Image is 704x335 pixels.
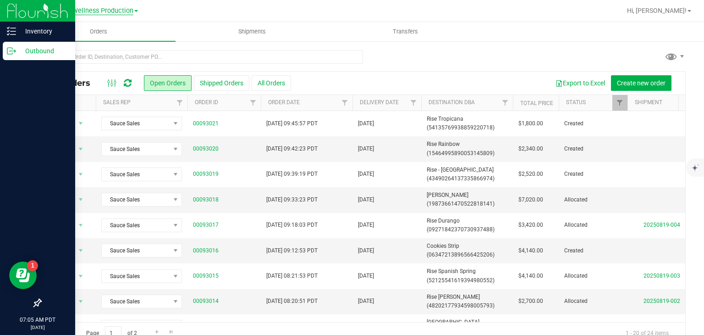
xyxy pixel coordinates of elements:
span: $3,420.00 [518,221,543,229]
span: [DATE] [358,272,374,280]
span: [DATE] 09:18:03 PDT [266,221,318,229]
span: Create new order [617,79,665,87]
p: Inventory [16,26,71,37]
span: $4,140.00 [518,272,543,280]
a: Order Date [268,99,300,106]
span: Created [564,119,622,128]
span: select [75,193,87,206]
a: Shipment [635,99,662,106]
span: Allocated [564,297,622,306]
a: Transfers [329,22,483,41]
span: [DATE] 08:20:51 PDT [266,297,318,306]
span: Cookies Strip (06347213896566425206) [427,242,507,259]
span: Sauce Sales [102,143,170,156]
span: [DATE] [358,221,374,229]
span: select [75,244,87,257]
span: Sauce Sales [102,320,170,333]
a: Shipments [176,22,329,41]
a: Order ID [195,99,218,106]
span: [DATE] 09:42:23 PDT [266,145,318,153]
a: Sales Rep [103,99,131,106]
span: Sauce Sales [102,270,170,283]
span: Created [564,145,622,153]
span: select [75,320,87,333]
a: Total Price [520,100,553,106]
a: Filter [406,95,421,111]
a: Filter [246,95,261,111]
span: [DATE] 09:33:23 PDT [266,195,318,204]
span: [DATE] [358,297,374,306]
button: Open Orders [144,75,192,91]
span: [DATE] 09:39:19 PDT [266,170,318,179]
span: Rise Durango (09271842370730937488) [427,217,507,234]
button: Shipped Orders [194,75,249,91]
span: Sauce Sales [102,295,170,308]
span: Allocated [564,195,622,204]
iframe: Resource center unread badge [27,260,38,271]
span: Rise Tropicana (54135769938859220718) [427,115,507,132]
input: Search Order ID, Destination, Customer PO... [40,50,363,64]
span: Sauce Sales [102,193,170,206]
span: Hi, [PERSON_NAME]! [627,7,687,14]
a: 00093019 [193,170,219,179]
a: Filter [337,95,352,111]
button: Export to Excel [550,75,611,91]
a: Orders [22,22,176,41]
a: 00093014 [193,297,219,306]
span: [PERSON_NAME] (19873661470522818141) [427,191,507,208]
span: [DATE] 09:12:53 PDT [266,246,318,255]
a: Delivery Date [360,99,399,106]
span: Allocated [564,272,622,280]
a: Filter [498,95,513,111]
span: select [75,219,87,232]
inline-svg: Outbound [7,46,16,56]
a: Filter [172,95,187,111]
span: $7,020.00 [518,195,543,204]
p: Outbound [16,45,71,56]
p: [DATE] [4,324,71,331]
button: Create new order [611,75,671,91]
button: All Orders [252,75,291,91]
a: Destination DBA [429,99,475,106]
span: [DATE] [358,195,374,204]
span: Polaris Wellness Production [49,7,133,15]
p: 07:05 AM PDT [4,316,71,324]
span: Orders [77,28,120,36]
span: select [75,295,87,308]
span: Created [564,246,622,255]
a: 00093017 [193,221,219,229]
a: 00093018 [193,195,219,204]
span: select [75,168,87,181]
a: 20250819-002 [643,298,680,304]
a: 20250819-003 [643,273,680,279]
iframe: Resource center [9,262,37,289]
inline-svg: Inventory [7,27,16,36]
span: [DATE] [358,170,374,179]
span: Rise Spanish Spring (52125541619394980552) [427,267,507,285]
a: Status [566,99,586,106]
a: 00093015 [193,272,219,280]
span: $2,340.00 [518,145,543,153]
a: 00093016 [193,246,219,255]
span: select [75,143,87,156]
a: 20250819-004 [643,222,680,228]
span: [DATE] [358,145,374,153]
span: Shipments [226,28,278,36]
span: $2,520.00 [518,170,543,179]
a: 00093020 [193,145,219,153]
span: $2,700.00 [518,297,543,306]
span: Rise [PERSON_NAME] (48202177934598005793) [427,293,507,310]
span: Sauce Sales [102,219,170,232]
span: Created [564,170,622,179]
span: Sauce Sales [102,244,170,257]
span: [DATE] 08:21:53 PDT [266,272,318,280]
span: select [75,117,87,130]
span: $4,140.00 [518,246,543,255]
span: select [75,270,87,283]
span: [DATE] 09:45:57 PDT [266,119,318,128]
a: Filter [612,95,627,111]
span: Rise Rainbow (15464995890053145809) [427,140,507,157]
a: 00093021 [193,119,219,128]
span: Sauce Sales [102,168,170,181]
